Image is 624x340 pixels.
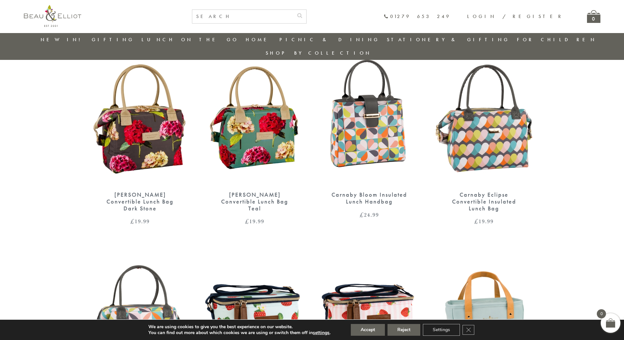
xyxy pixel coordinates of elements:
[148,324,331,330] p: We are using cookies to give you the best experience on our website.
[148,330,331,336] p: You can find out more about which cookies we are using or switch them off in .
[445,191,523,212] div: Carnaby Eclipse Convertible Insulated Lunch Bag
[89,54,191,224] a: Sarah Kelleher Lunch Bag Dark Stone [PERSON_NAME] Convertible Lunch Bag Dark Stone £19.99
[245,217,249,225] span: £
[130,217,150,225] bdi: 19.99
[360,211,364,219] span: £
[463,325,474,335] button: Close GDPR Cookie Banner
[467,13,564,20] a: Login / Register
[41,36,85,43] a: New in!
[245,217,264,225] bdi: 19.99
[433,54,535,224] a: Carnaby eclipse convertible lunch bag Carnaby Eclipse Convertible Insulated Lunch Bag £19.99
[474,217,494,225] bdi: 19.99
[24,5,81,27] img: logo
[101,191,180,212] div: [PERSON_NAME] Convertible Lunch Bag Dark Stone
[204,54,306,185] img: Sarah Kelleher convertible lunch bag teal
[279,36,380,43] a: Picnic & Dining
[384,14,451,19] a: 01279 653 249
[351,324,385,336] button: Accept
[246,36,272,43] a: Home
[319,54,420,185] img: Carnaby Bloom Insulated Lunch Handbag
[360,211,379,219] bdi: 24.99
[388,324,420,336] button: Reject
[319,54,420,218] a: Carnaby Bloom Insulated Lunch Handbag Carnaby Bloom Insulated Lunch Handbag £24.99
[142,36,238,43] a: Lunch On The Go
[474,217,479,225] span: £
[130,217,135,225] span: £
[313,330,330,336] button: settings
[216,191,294,212] div: [PERSON_NAME] Convertible Lunch Bag Teal
[423,324,460,336] button: Settings
[192,10,293,23] input: SEARCH
[266,50,371,56] a: Shop by collection
[387,36,510,43] a: Stationery & Gifting
[330,191,409,205] div: Carnaby Bloom Insulated Lunch Handbag
[587,10,600,23] a: 0
[204,54,306,224] a: Sarah Kelleher convertible lunch bag teal [PERSON_NAME] Convertible Lunch Bag Teal £19.99
[517,36,596,43] a: For Children
[597,309,606,318] span: 0
[92,36,134,43] a: Gifting
[433,54,535,185] img: Carnaby eclipse convertible lunch bag
[89,54,191,185] img: Sarah Kelleher Lunch Bag Dark Stone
